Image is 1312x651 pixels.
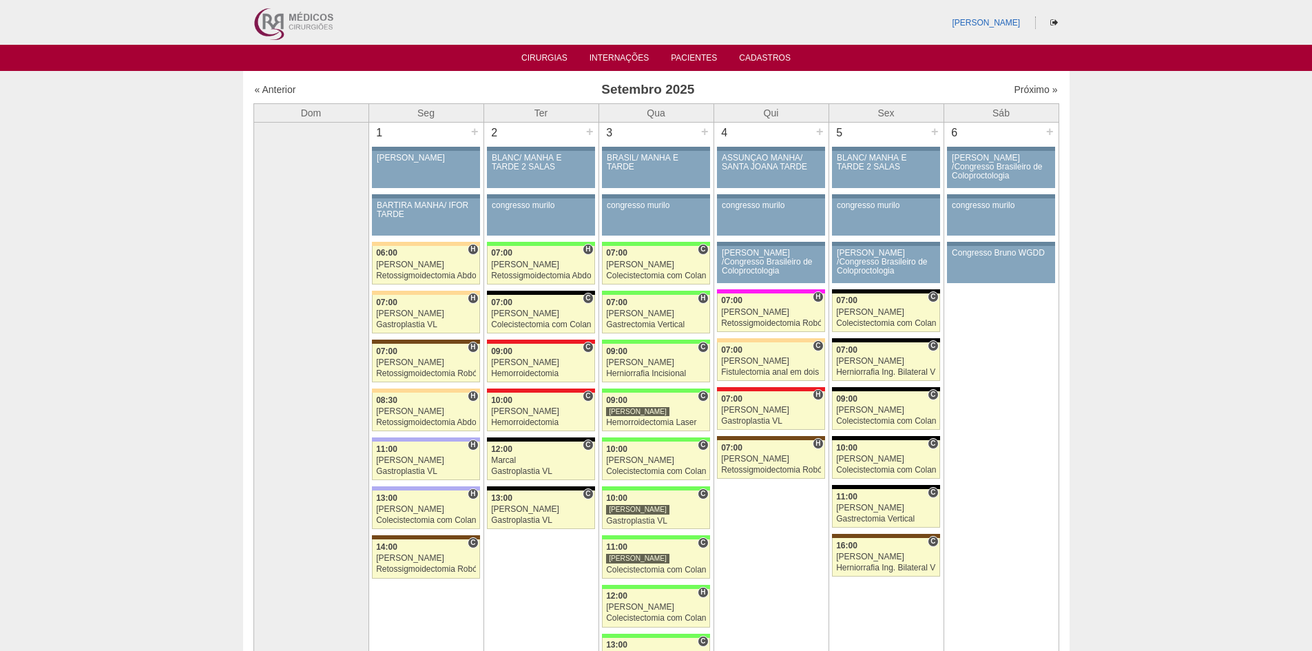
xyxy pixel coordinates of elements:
[813,340,823,351] span: Consultório
[602,634,709,638] div: Key: Brasil
[606,517,706,526] div: Gastroplastia VL
[376,456,476,465] div: [PERSON_NAME]
[376,542,397,552] span: 14:00
[832,289,939,293] div: Key: Blanc
[717,289,824,293] div: Key: Pro Matre
[947,194,1054,198] div: Key: Aviso
[376,298,397,307] span: 07:00
[583,391,593,402] span: Consultório
[1050,19,1058,27] i: Sair
[837,201,935,210] div: congresso murilo
[606,248,627,258] span: 07:00
[602,291,709,295] div: Key: Brasil
[671,53,717,67] a: Pacientes
[491,248,512,258] span: 07:00
[698,244,708,255] span: Consultório
[583,293,593,304] span: Consultório
[583,244,593,255] span: Hospital
[717,246,824,283] a: [PERSON_NAME] /Congresso Brasileiro de Coloproctologia
[484,123,506,143] div: 2
[491,505,591,514] div: [PERSON_NAME]
[832,485,939,489] div: Key: Blanc
[836,492,857,502] span: 11:00
[836,406,936,415] div: [PERSON_NAME]
[468,488,478,499] span: Hospital
[721,443,742,453] span: 07:00
[602,486,709,490] div: Key: Brasil
[583,342,593,353] span: Consultório
[602,340,709,344] div: Key: Brasil
[372,242,479,246] div: Key: Bartira
[372,147,479,151] div: Key: Aviso
[928,340,938,351] span: Consultório
[836,296,857,305] span: 07:00
[376,271,476,280] div: Retossigmoidectomia Abdominal VL
[372,340,479,344] div: Key: Santa Joana
[602,198,709,236] a: congresso murilo
[487,246,594,285] a: H 07:00 [PERSON_NAME] Retossigmoidectomia Abdominal VL
[606,444,627,454] span: 10:00
[721,368,821,377] div: Fistulectomia anal em dois tempos
[376,407,476,416] div: [PERSON_NAME]
[376,369,476,378] div: Retossigmoidectomia Robótica
[717,147,824,151] div: Key: Aviso
[607,154,705,172] div: BRASIL/ MANHÃ E TARDE
[836,368,936,377] div: Herniorrafia Ing. Bilateral VL
[372,151,479,188] a: [PERSON_NAME]
[836,417,936,426] div: Colecistectomia com Colangiografia VL
[487,147,594,151] div: Key: Aviso
[491,516,591,525] div: Gastroplastia VL
[698,440,708,451] span: Consultório
[1014,84,1057,95] a: Próximo »
[376,505,476,514] div: [PERSON_NAME]
[832,198,939,236] a: congresso murilo
[372,490,479,529] a: H 13:00 [PERSON_NAME] Colecistectomia com Colangiografia VL
[832,338,939,342] div: Key: Blanc
[721,394,742,404] span: 07:00
[952,249,1050,258] div: Congresso Bruno WGDD
[491,260,591,269] div: [PERSON_NAME]
[832,242,939,246] div: Key: Aviso
[836,541,857,550] span: 16:00
[814,123,826,141] div: +
[583,488,593,499] span: Consultório
[602,437,709,442] div: Key: Brasil
[372,291,479,295] div: Key: Bartira
[944,123,966,143] div: 6
[698,293,708,304] span: Hospital
[714,103,829,122] th: Qui
[602,585,709,589] div: Key: Brasil
[813,438,823,449] span: Hospital
[947,246,1054,283] a: Congresso Bruno WGDD
[944,103,1059,122] th: Sáb
[602,194,709,198] div: Key: Aviso
[832,194,939,198] div: Key: Aviso
[487,194,594,198] div: Key: Aviso
[368,103,483,122] th: Seg
[372,437,479,442] div: Key: Christóvão da Gama
[832,147,939,151] div: Key: Aviso
[837,249,935,276] div: [PERSON_NAME] /Congresso Brasileiro de Coloproctologia
[483,103,598,122] th: Ter
[606,320,706,329] div: Gastrectomia Vertical
[836,552,936,561] div: [PERSON_NAME]
[491,298,512,307] span: 07:00
[372,539,479,578] a: C 14:00 [PERSON_NAME] Retossigmoidectomia Robótica
[717,338,824,342] div: Key: Bartira
[491,271,591,280] div: Retossigmoidectomia Abdominal VL
[832,489,939,528] a: C 11:00 [PERSON_NAME] Gastrectomia Vertical
[487,344,594,382] a: C 09:00 [PERSON_NAME] Hemorroidectomia
[487,340,594,344] div: Key: Assunção
[376,260,476,269] div: [PERSON_NAME]
[468,537,478,548] span: Consultório
[928,389,938,400] span: Consultório
[468,293,478,304] span: Hospital
[928,487,938,498] span: Consultório
[698,391,708,402] span: Consultório
[721,417,821,426] div: Gastroplastia VL
[836,455,936,464] div: [PERSON_NAME]
[832,534,939,538] div: Key: Santa Joana
[376,565,476,574] div: Retossigmoidectomia Robótica
[377,154,475,163] div: [PERSON_NAME]
[606,504,669,515] div: [PERSON_NAME]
